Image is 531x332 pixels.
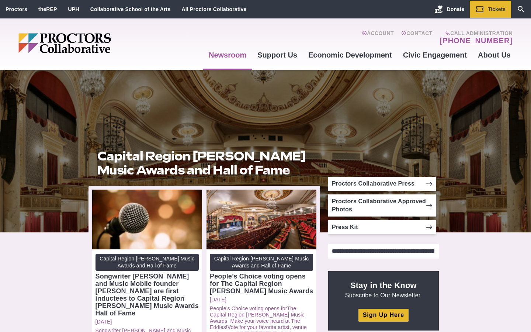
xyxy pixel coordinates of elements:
[398,45,472,65] a: Civic Engagement
[328,220,436,234] a: Press Kit
[328,194,436,217] a: Proctors Collaborative Approved Photos
[488,6,506,12] span: Tickets
[210,254,313,295] a: Capital Region [PERSON_NAME] Music Awards and Hall of Fame People’s Choice voting opens for The C...
[96,319,199,325] a: [DATE]
[440,36,513,45] a: [PHONE_NUMBER]
[429,1,470,18] a: Donate
[401,30,433,45] a: Contact
[181,6,246,12] a: All Proctors Collaborative
[252,45,303,65] a: Support Us
[210,254,313,271] span: Capital Region [PERSON_NAME] Music Awards and Hall of Fame
[97,149,311,177] h1: Capital Region [PERSON_NAME] Music Awards and Hall of Fame
[203,45,252,65] a: Newsroom
[210,273,313,295] div: People’s Choice voting opens for The Capital Region [PERSON_NAME] Music Awards
[96,273,199,317] div: Songwriter [PERSON_NAME] and Music Mobile founder [PERSON_NAME] are first inductees to Capital Re...
[328,177,436,191] a: Proctors Collaborative Press
[210,297,313,303] a: [DATE]
[6,6,27,12] a: Proctors
[472,45,516,65] a: About Us
[18,33,168,53] img: Proctors logo
[96,254,199,317] a: Capital Region [PERSON_NAME] Music Awards and Hall of Fame Songwriter [PERSON_NAME] and Music Mob...
[438,30,513,36] span: Call Administration
[328,244,439,259] select: Select category
[90,6,171,12] a: Collaborative School of the Arts
[337,280,430,299] p: Subscribe to Our Newsletter.
[96,254,199,271] span: Capital Region [PERSON_NAME] Music Awards and Hall of Fame
[358,309,409,322] a: Sign Up Here
[350,281,417,290] strong: Stay in the Know
[303,45,398,65] a: Economic Development
[38,6,57,12] a: theREP
[68,6,79,12] a: UPH
[362,30,394,45] a: Account
[511,1,531,18] a: Search
[470,1,511,18] a: Tickets
[447,6,464,12] span: Donate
